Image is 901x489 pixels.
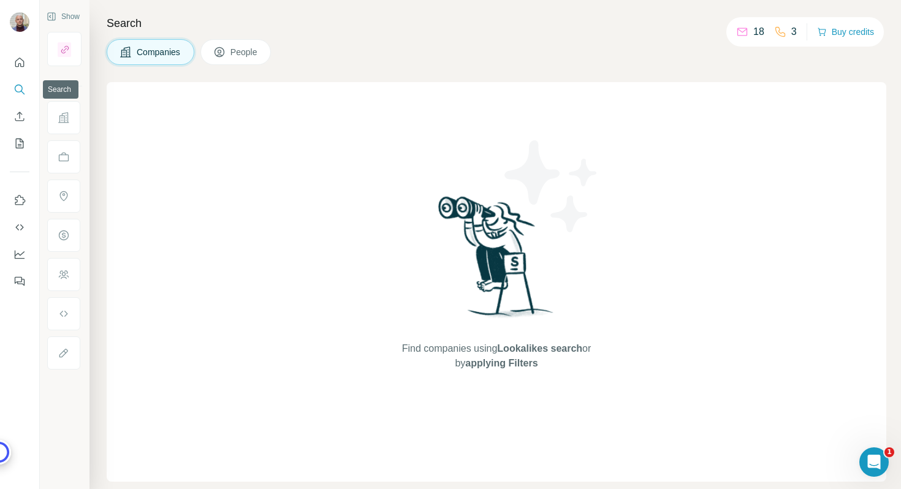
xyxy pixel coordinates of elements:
span: Find companies using or by [398,341,595,371]
button: Dashboard [10,243,29,265]
button: Use Surfe on LinkedIn [10,189,29,211]
iframe: Intercom live chat [859,447,889,477]
button: Feedback [10,270,29,292]
img: Surfe Illustration - Woman searching with binoculars [433,193,560,330]
img: Avatar [10,12,29,32]
button: Buy credits [817,23,874,40]
button: Use Surfe API [10,216,29,238]
p: 18 [753,25,764,39]
button: Enrich CSV [10,105,29,127]
span: applying Filters [465,358,538,368]
button: My lists [10,132,29,154]
button: Show [38,7,88,26]
h4: Search [107,15,886,32]
img: Surfe Illustration - Stars [496,131,607,241]
span: Lookalikes search [497,343,582,354]
button: Quick start [10,51,29,74]
span: People [230,46,259,58]
span: 1 [884,447,894,457]
span: Companies [137,46,181,58]
button: Search [10,78,29,100]
p: 3 [791,25,797,39]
